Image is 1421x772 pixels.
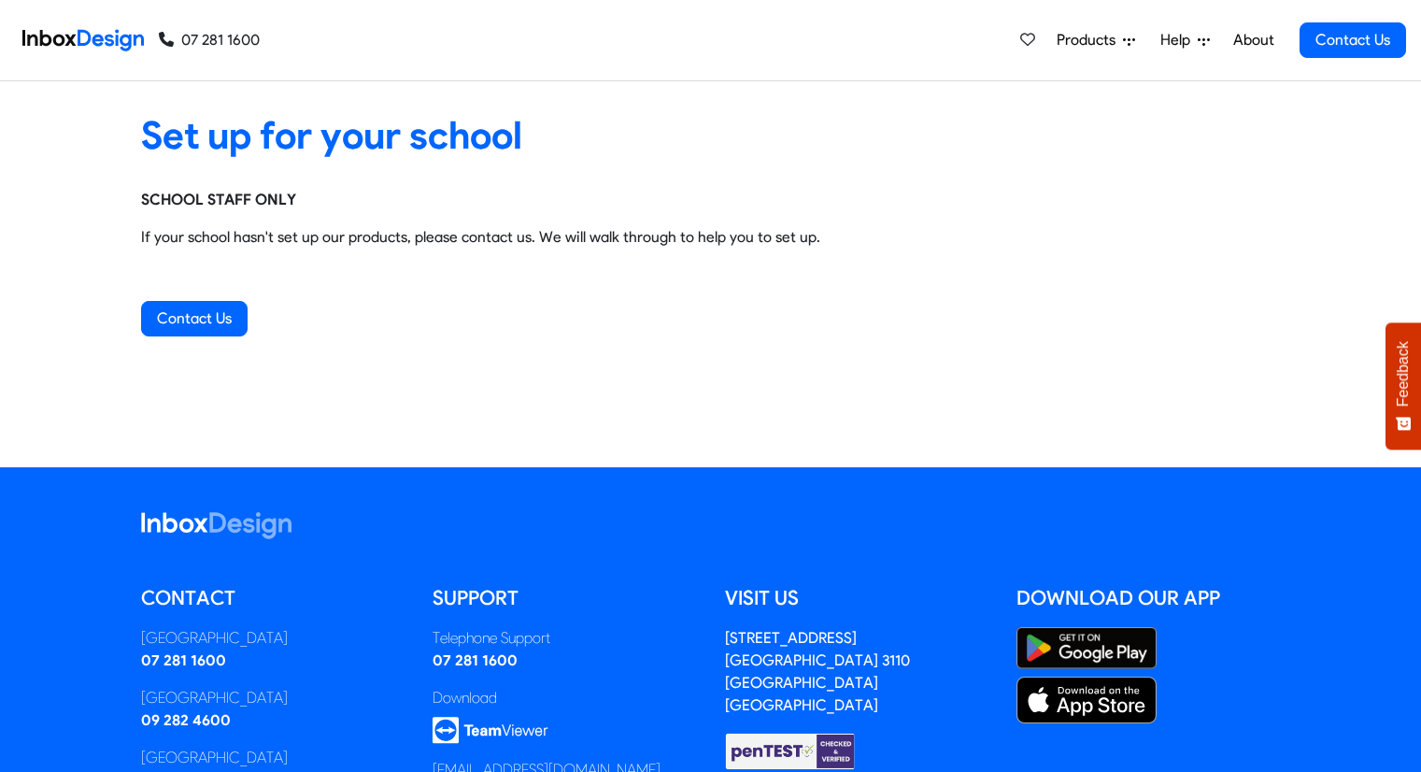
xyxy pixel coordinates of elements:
img: Checked & Verified by penTEST [725,732,856,771]
img: logo_teamviewer.svg [433,717,548,744]
button: Feedback - Show survey [1385,322,1421,450]
h5: Visit us [725,584,989,612]
div: [GEOGRAPHIC_DATA] [141,687,405,709]
h5: Contact [141,584,405,612]
h5: Support [433,584,697,612]
a: Contact Us [141,301,248,336]
a: 07 281 1600 [433,651,518,669]
div: Telephone Support [433,627,697,650]
heading: Set up for your school [141,111,1281,159]
span: Products [1057,29,1123,51]
span: Feedback [1395,341,1412,407]
div: [GEOGRAPHIC_DATA] [141,747,405,769]
a: Checked & Verified by penTEST [725,740,856,758]
span: Help [1160,29,1198,51]
a: [STREET_ADDRESS][GEOGRAPHIC_DATA] 3110[GEOGRAPHIC_DATA][GEOGRAPHIC_DATA] [725,629,910,714]
a: Help [1153,21,1217,59]
a: 09 282 4600 [141,711,231,729]
div: Download [433,687,697,709]
p: If your school hasn't set up our products, please contact us. We will walk through to help you to... [141,226,1281,249]
a: About [1228,21,1279,59]
address: [STREET_ADDRESS] [GEOGRAPHIC_DATA] 3110 [GEOGRAPHIC_DATA] [GEOGRAPHIC_DATA] [725,629,910,714]
a: 07 281 1600 [141,651,226,669]
strong: SCHOOL STAFF ONLY [141,191,296,208]
a: Contact Us [1300,22,1406,58]
img: Apple App Store [1016,677,1157,723]
h5: Download our App [1016,584,1281,612]
img: Google Play Store [1016,627,1157,669]
div: [GEOGRAPHIC_DATA] [141,627,405,650]
a: 07 281 1600 [159,29,260,51]
img: logo_inboxdesign_white.svg [141,512,291,539]
a: Products [1049,21,1143,59]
